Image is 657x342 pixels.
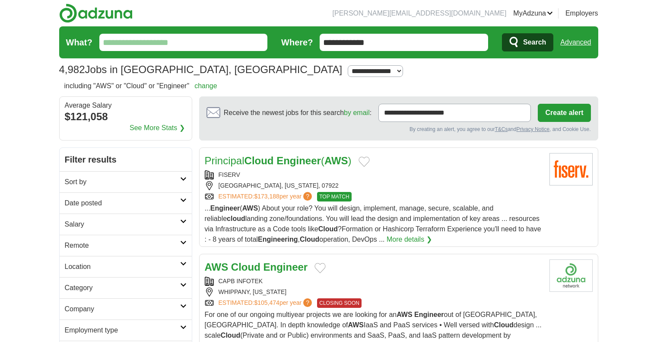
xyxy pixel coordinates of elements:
[263,261,308,273] strong: Engineer
[60,171,192,192] a: Sort by
[224,108,371,118] span: Receive the newest jobs for this search :
[258,236,298,243] strong: Engineering
[65,283,180,293] h2: Category
[60,148,192,171] h2: Filter results
[219,298,314,308] a: ESTIMATED:$105,474per year?
[359,157,370,167] button: Add to favorite jobs
[494,321,513,329] strong: Cloud
[205,155,352,166] a: PrincipalCloud Engineer(AWS)
[227,215,245,222] strong: cloud
[303,192,312,201] span: ?
[64,81,217,91] h2: including "AWS" or "Cloud" or "Engineer"
[65,177,180,187] h2: Sort by
[565,8,598,19] a: Employers
[194,82,217,89] a: change
[205,288,543,297] div: WHIPPANY, [US_STATE]
[65,219,180,230] h2: Salary
[205,261,308,273] a: AWS Cloud Engineer
[495,126,508,132] a: T&Cs
[206,125,591,133] div: By creating an alert, you agree to our and , and Cookie Use.
[513,8,553,19] a: MyAdzuna
[65,240,180,251] h2: Remote
[324,155,348,166] strong: AWS
[318,225,338,233] strong: Cloud
[502,33,553,51] button: Search
[205,277,543,286] div: CAPB INFOTEK
[254,299,279,306] span: $105,474
[523,34,546,51] span: Search
[65,262,180,272] h2: Location
[281,36,313,49] label: Where?
[60,320,192,341] a: Employment type
[397,311,412,318] strong: AWS
[414,311,444,318] strong: Engineer
[210,205,240,212] strong: Engineer
[314,263,326,273] button: Add to favorite jobs
[549,153,593,185] img: Fiserv logo
[549,259,593,292] img: Company logo
[219,171,240,178] a: FISERV
[221,332,240,339] strong: Cloud
[205,205,541,243] span: ... ( ) About your role? You will design, implement, manage, secure, scalable, and reliable landi...
[242,205,258,212] strong: AWS
[333,8,507,19] li: [PERSON_NAME][EMAIL_ADDRESS][DOMAIN_NAME]
[65,102,187,109] div: Average Salary
[59,62,85,77] span: 4,982
[60,192,192,214] a: Date posted
[538,104,590,122] button: Create alert
[244,155,274,166] strong: Cloud
[130,123,185,133] a: See More Stats ❯
[231,261,260,273] strong: Cloud
[60,277,192,298] a: Category
[205,261,229,273] strong: AWS
[254,193,279,200] span: $173,188
[300,236,319,243] strong: Cloud
[60,214,192,235] a: Salary
[65,304,180,314] h2: Company
[303,298,312,307] span: ?
[60,298,192,320] a: Company
[348,321,364,329] strong: AWS
[65,325,180,336] h2: Employment type
[205,181,543,190] div: [GEOGRAPHIC_DATA], [US_STATE], 07922
[65,109,187,125] div: $121,058
[344,109,370,116] a: by email
[59,3,133,23] img: Adzuna logo
[317,192,351,201] span: TOP MATCH
[560,34,591,51] a: Advanced
[60,235,192,256] a: Remote
[59,64,343,75] h1: Jobs in [GEOGRAPHIC_DATA], [GEOGRAPHIC_DATA]
[65,198,180,208] h2: Date posted
[219,192,314,201] a: ESTIMATED:$173,188per year?
[60,256,192,277] a: Location
[516,126,549,132] a: Privacy Notice
[66,36,92,49] label: What?
[276,155,321,166] strong: Engineer
[317,298,362,308] span: CLOSING SOON
[387,234,432,245] a: More details ❯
